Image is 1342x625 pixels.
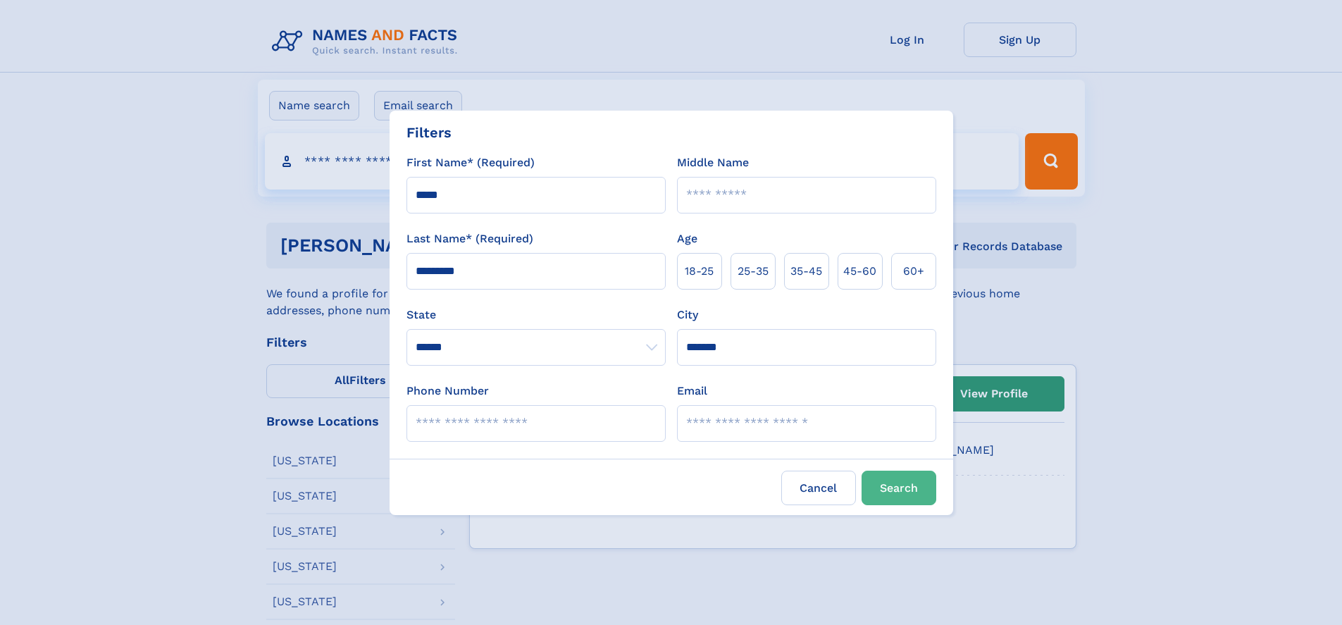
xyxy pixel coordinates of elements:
span: 60+ [903,263,924,280]
label: Email [677,383,707,400]
span: 18‑25 [685,263,714,280]
label: City [677,307,698,323]
label: First Name* (Required) [406,154,535,171]
label: Cancel [781,471,856,505]
span: 25‑35 [738,263,769,280]
span: 35‑45 [790,263,822,280]
label: Phone Number [406,383,489,400]
button: Search [862,471,936,505]
label: Last Name* (Required) [406,230,533,247]
label: State [406,307,666,323]
span: 45‑60 [843,263,876,280]
label: Age [677,230,697,247]
label: Middle Name [677,154,749,171]
div: Filters [406,122,452,143]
